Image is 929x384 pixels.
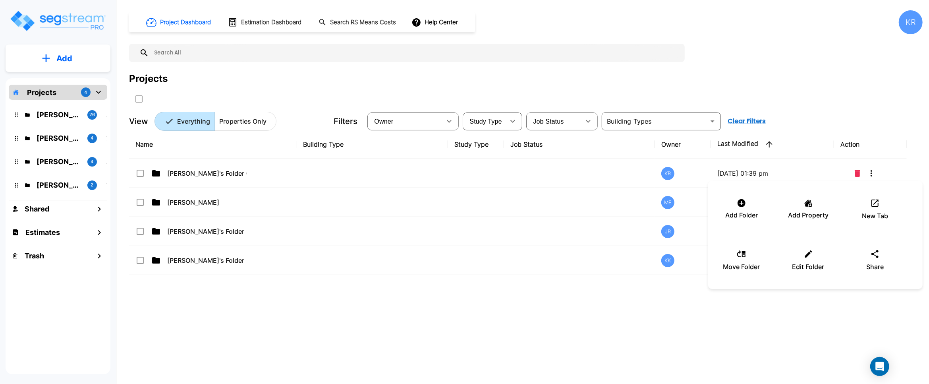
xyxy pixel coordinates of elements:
div: Open Intercom Messenger [870,357,889,376]
p: Add Property [788,210,829,220]
p: Move Folder [723,262,760,272]
p: New Tab [862,211,888,221]
p: Add Folder [725,210,758,220]
p: Share [866,262,884,272]
p: Edit Folder [792,262,825,272]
